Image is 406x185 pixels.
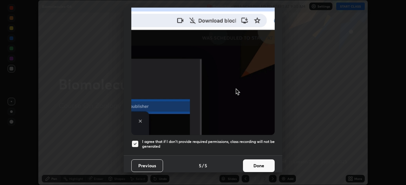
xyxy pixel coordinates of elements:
[199,162,201,169] h4: 5
[205,162,207,169] h4: 5
[243,159,275,172] button: Done
[202,162,204,169] h4: /
[142,139,275,149] h5: I agree that if I don't provide required permissions, class recording will not be generated
[131,159,163,172] button: Previous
